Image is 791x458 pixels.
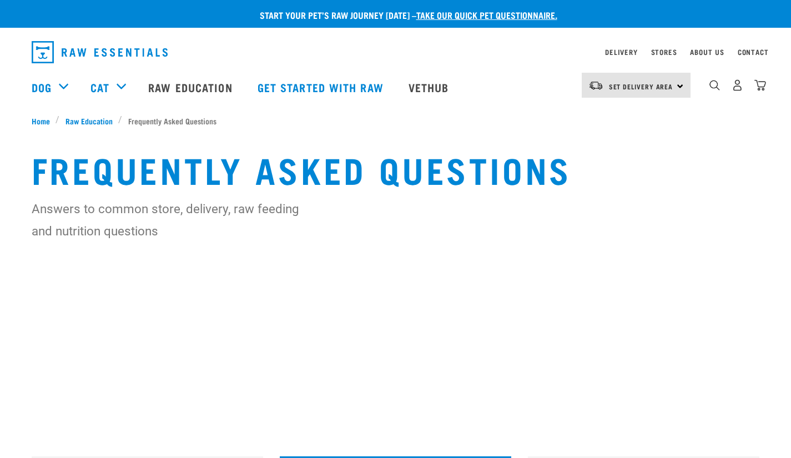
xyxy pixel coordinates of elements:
a: About Us [690,50,724,54]
img: user.png [732,79,743,91]
span: Set Delivery Area [609,84,673,88]
p: Answers to common store, delivery, raw feeding and nutrition questions [32,198,323,242]
a: Dog [32,79,52,95]
a: Cat [90,79,109,95]
a: Raw Education [137,65,246,109]
img: Raw Essentials Logo [32,41,168,63]
a: Get started with Raw [246,65,397,109]
a: Raw Education [59,115,118,127]
a: take our quick pet questionnaire. [416,12,557,17]
nav: breadcrumbs [32,115,760,127]
span: Home [32,115,50,127]
a: Vethub [397,65,463,109]
span: Raw Education [66,115,113,127]
a: Delivery [605,50,637,54]
h1: Frequently Asked Questions [32,149,760,189]
a: Home [32,115,56,127]
img: van-moving.png [588,80,603,90]
a: Stores [651,50,677,54]
img: home-icon-1@2x.png [709,80,720,90]
img: home-icon@2x.png [754,79,766,91]
nav: dropdown navigation [23,37,769,68]
a: Contact [738,50,769,54]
